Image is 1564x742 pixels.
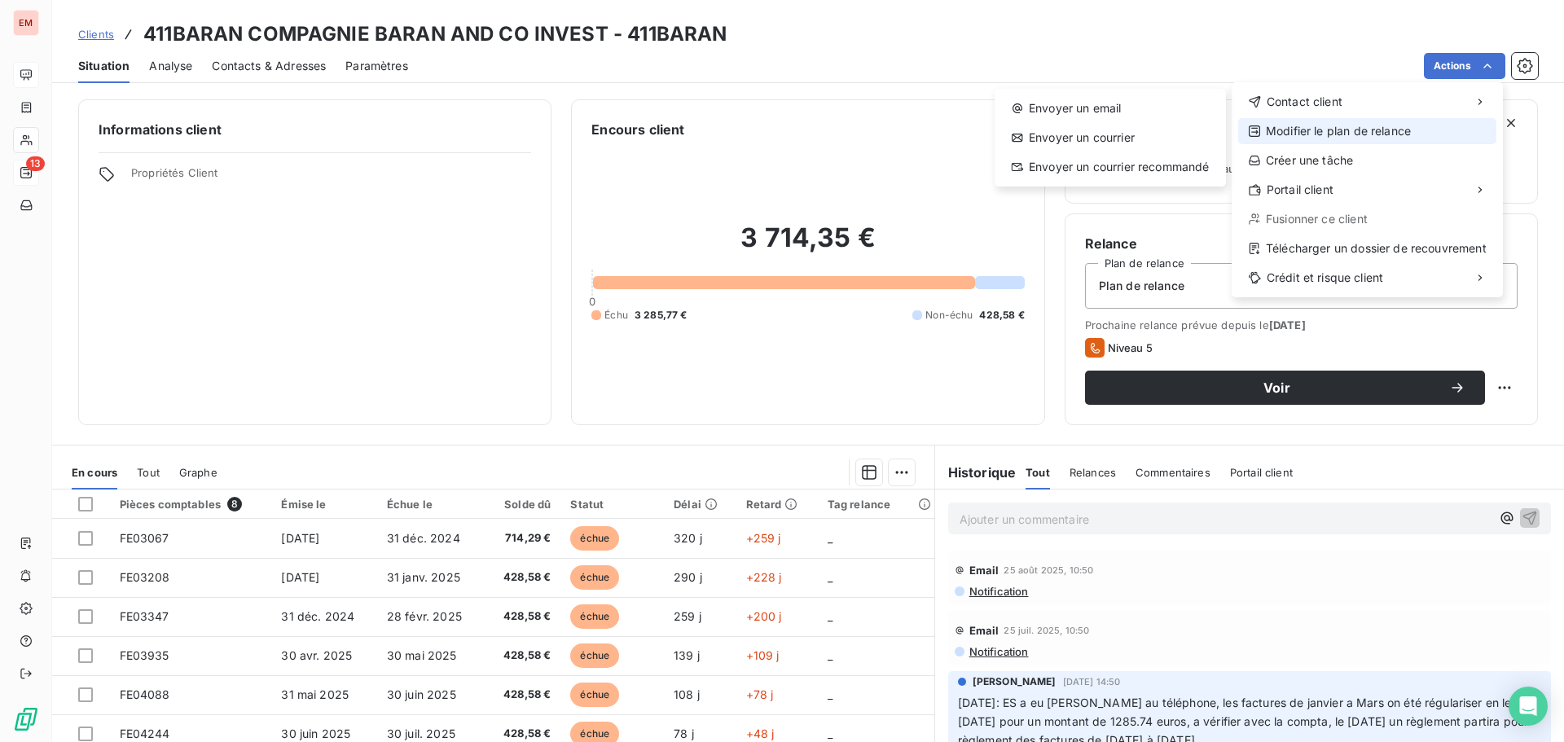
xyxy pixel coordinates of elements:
[1238,206,1496,232] div: Fusionner ce client
[1001,125,1219,151] div: Envoyer un courrier
[1267,94,1342,110] span: Contact client
[1001,95,1219,121] div: Envoyer un email
[1238,118,1496,144] div: Modifier le plan de relance
[1238,235,1496,261] div: Télécharger un dossier de recouvrement
[1267,182,1333,198] span: Portail client
[1267,270,1383,286] span: Crédit et risque client
[1232,82,1503,297] div: Actions
[1238,147,1496,173] div: Créer une tâche
[1001,154,1219,180] div: Envoyer un courrier recommandé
